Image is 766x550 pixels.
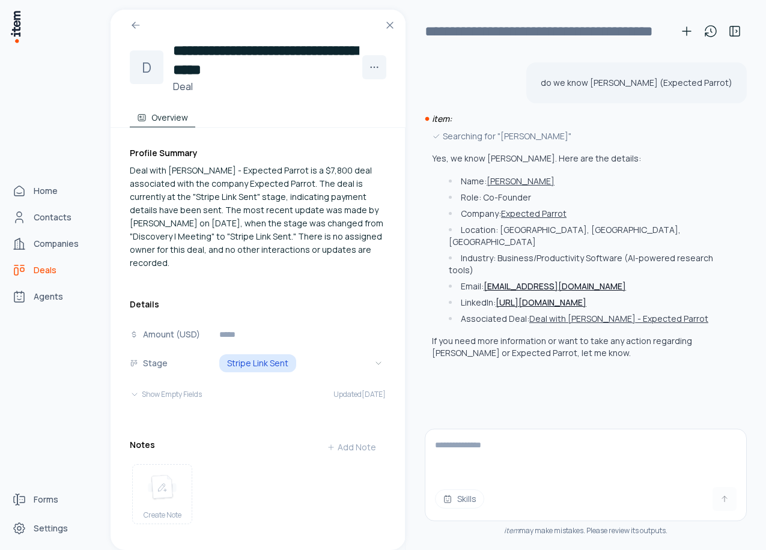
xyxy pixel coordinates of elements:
[446,313,732,325] li: Associated Deal:
[143,357,168,370] p: Stage
[34,291,63,303] span: Agents
[7,488,99,512] a: Forms
[7,205,99,229] a: Contacts
[34,264,56,276] span: Deals
[541,77,732,89] p: do we know [PERSON_NAME] (Expected Parrot)
[446,297,732,309] li: LinkedIn:
[529,313,708,325] button: Deal with [PERSON_NAME] - Expected Parrot
[7,258,99,282] a: deals
[432,335,732,359] p: If you need more information or want to take any action regarding [PERSON_NAME] or Expected Parro...
[130,103,195,127] button: Overview
[504,525,519,536] i: item
[446,175,732,187] li: Name:
[148,474,177,501] img: create note
[432,130,732,143] div: Searching for "[PERSON_NAME]"
[34,494,58,506] span: Forms
[435,489,484,509] button: Skills
[446,280,732,292] li: Email:
[34,185,58,197] span: Home
[425,526,747,536] div: may make mistakes. Please review its outputs.
[362,55,386,79] button: More actions
[487,175,555,187] button: [PERSON_NAME]
[446,192,732,204] li: Role: Co-Founder
[446,208,732,220] li: Company:
[143,328,200,341] p: Amount (USD)
[446,224,732,248] li: Location: [GEOGRAPHIC_DATA], [GEOGRAPHIC_DATA], [GEOGRAPHIC_DATA]
[34,238,79,250] span: Companies
[699,19,723,43] button: View history
[496,297,586,308] a: [URL][DOMAIN_NAME]
[501,208,567,220] button: Expected Parrot
[130,164,386,270] div: Deal with [PERSON_NAME] - Expected Parrot is a $7,800 deal associated with the company Expected P...
[446,252,732,276] li: Industry: Business/Productivity Software (AI-powered research tools)
[34,522,68,534] span: Settings
[130,50,163,84] div: D
[432,113,452,124] i: item:
[7,516,99,540] a: Settings
[130,298,386,310] h3: Details
[34,211,71,223] span: Contacts
[130,147,386,159] h3: Profile Summary
[130,439,155,451] h3: Notes
[10,10,22,44] img: Item Brain Logo
[317,435,386,459] button: Add Note
[130,382,202,406] button: Show Empty Fields
[144,510,181,520] span: Create Note
[7,179,99,203] a: Home
[432,153,732,165] p: Yes, we know [PERSON_NAME]. Here are the details:
[333,390,386,399] span: Updated [DATE]
[457,493,476,505] span: Skills
[723,19,747,43] button: Toggle sidebar
[7,232,99,256] a: Companies
[675,19,699,43] button: New conversation
[132,464,192,524] button: create noteCreate Note
[327,441,376,453] div: Add Note
[173,79,362,94] h3: Deal
[7,285,99,309] a: Agents
[484,280,626,292] a: [EMAIL_ADDRESS][DOMAIN_NAME]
